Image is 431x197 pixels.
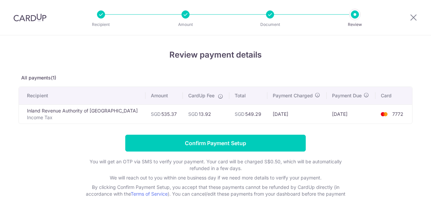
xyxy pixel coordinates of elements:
th: Card [375,87,412,104]
span: CardUp Fee [188,92,214,99]
span: SGD [188,111,198,117]
span: Payment Charged [273,92,313,99]
p: Income Tax [27,114,140,121]
p: Review [330,21,380,28]
td: 549.29 [229,104,267,124]
span: SGD [151,111,161,117]
p: We will reach out to you within one business day if we need more details to verify your payment. [81,174,350,181]
th: Total [229,87,267,104]
th: Amount [145,87,183,104]
img: <span class="translation_missing" title="translation missing: en.account_steps.new_confirm_form.b... [377,110,391,118]
iframe: Opens a widget where you can find more information [388,177,424,194]
p: You will get an OTP via SMS to verify your payment. Your card will be charged S$0.50, which will ... [81,158,350,172]
img: CardUp [13,13,46,22]
p: All payments(1) [19,74,412,81]
p: Recipient [76,21,126,28]
span: SGD [235,111,244,117]
span: Payment Due [332,92,362,99]
td: [DATE] [327,104,375,124]
th: Recipient [19,87,145,104]
td: [DATE] [267,104,327,124]
p: Amount [161,21,210,28]
input: Confirm Payment Setup [125,135,306,152]
h4: Review payment details [19,49,412,61]
a: Terms of Service [131,191,168,197]
td: 13.92 [183,104,229,124]
span: 7772 [392,111,403,117]
td: 535.37 [145,104,183,124]
p: Document [245,21,295,28]
td: Inland Revenue Authority of [GEOGRAPHIC_DATA] [19,104,145,124]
